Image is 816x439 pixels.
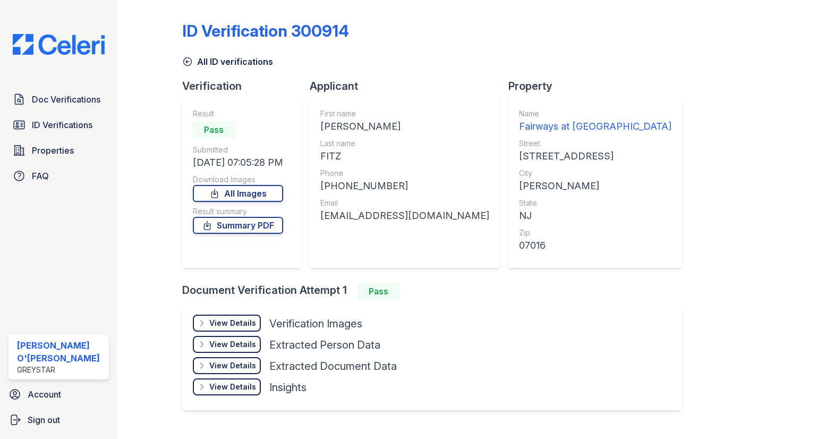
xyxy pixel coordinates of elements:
span: Properties [32,144,74,157]
div: View Details [209,360,256,371]
div: Result summary [193,206,283,217]
a: Name Fairways at [GEOGRAPHIC_DATA] [519,108,671,134]
a: Sign out [4,409,113,430]
div: Verification [182,79,310,94]
div: Zip [519,227,671,238]
div: View Details [209,318,256,328]
span: Sign out [28,413,60,426]
div: Name [519,108,671,119]
div: Fairways at [GEOGRAPHIC_DATA] [519,119,671,134]
div: [PERSON_NAME] [320,119,489,134]
div: Greystar [17,365,105,375]
div: Result [193,108,283,119]
div: View Details [209,382,256,392]
div: Phone [320,168,489,179]
div: Property [508,79,691,94]
div: ID Verification 300914 [182,21,349,40]
div: Extracted Person Data [269,337,380,352]
div: [PERSON_NAME] [519,179,671,193]
span: ID Verifications [32,119,92,131]
div: Applicant [310,79,508,94]
div: City [519,168,671,179]
div: State [519,198,671,208]
span: Doc Verifications [32,93,100,106]
div: Verification Images [269,316,362,331]
div: [STREET_ADDRESS] [519,149,671,164]
a: All ID verifications [182,55,273,68]
a: All Images [193,185,283,202]
a: Account [4,384,113,405]
div: Last name [320,138,489,149]
a: Summary PDF [193,217,283,234]
div: [DATE] 07:05:28 PM [193,155,283,170]
div: Insights [269,380,307,395]
a: Properties [8,140,109,161]
div: [PERSON_NAME] O'[PERSON_NAME] [17,339,105,365]
a: ID Verifications [8,114,109,136]
div: Submitted [193,145,283,155]
div: FITZ [320,149,489,164]
a: FAQ [8,165,109,187]
a: Doc Verifications [8,89,109,110]
div: View Details [209,339,256,350]
div: Email [320,198,489,208]
img: CE_Logo_Blue-a8612792a0a2168367f1c8372b55b34899dd931a85d93a1a3d3e32e68fde9ad4.png [4,34,113,55]
div: Pass [193,121,235,138]
div: Download Images [193,174,283,185]
div: Document Verification Attempt 1 [182,283,691,300]
div: Extracted Document Data [269,359,397,374]
div: First name [320,108,489,119]
div: NJ [519,208,671,223]
span: FAQ [32,170,49,182]
div: Street [519,138,671,149]
div: 07016 [519,238,671,253]
span: Account [28,388,61,401]
div: Pass [358,283,400,300]
div: [PHONE_NUMBER] [320,179,489,193]
div: [EMAIL_ADDRESS][DOMAIN_NAME] [320,208,489,223]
